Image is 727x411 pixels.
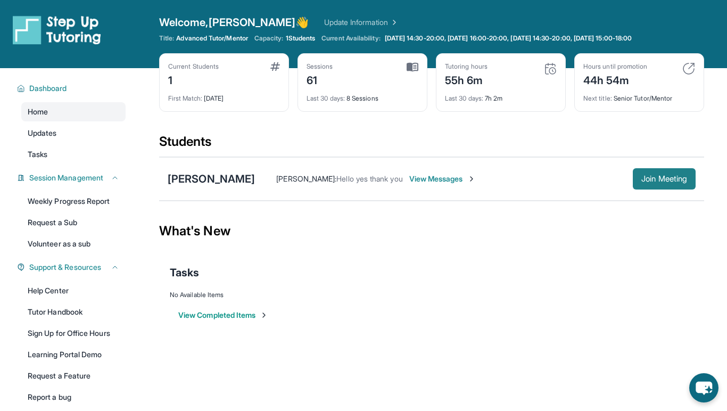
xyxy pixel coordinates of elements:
div: Students [159,133,704,157]
span: 1 Students [286,34,316,43]
span: Tasks [28,149,47,160]
div: 8 Sessions [307,88,418,103]
span: Home [28,106,48,117]
span: [DATE] 14:30-20:00, [DATE] 16:00-20:00, [DATE] 14:30-20:00, [DATE] 15:00-18:00 [385,34,632,43]
button: Support & Resources [25,262,119,273]
span: Session Management [29,172,103,183]
button: Session Management [25,172,119,183]
span: Current Availability: [321,34,380,43]
a: Update Information [324,17,399,28]
div: What's New [159,208,704,254]
button: chat-button [689,373,718,402]
a: Updates [21,124,126,143]
span: View Messages [409,174,476,184]
div: 44h 54m [583,71,647,88]
a: [DATE] 14:30-20:00, [DATE] 16:00-20:00, [DATE] 14:30-20:00, [DATE] 15:00-18:00 [383,34,634,43]
span: [PERSON_NAME] : [276,174,336,183]
span: Hello yes thank you [336,174,402,183]
div: Tutoring hours [445,62,488,71]
div: [DATE] [168,88,280,103]
div: 7h 2m [445,88,557,103]
span: Advanced Tutor/Mentor [176,34,247,43]
span: First Match : [168,94,202,102]
img: Chevron Right [388,17,399,28]
div: Sessions [307,62,333,71]
button: Join Meeting [633,168,696,190]
a: Tutor Handbook [21,302,126,322]
span: Last 30 days : [445,94,483,102]
div: [PERSON_NAME] [168,171,255,186]
a: Volunteer as a sub [21,234,126,253]
span: Updates [28,128,57,138]
img: card [682,62,695,75]
button: Dashboard [25,83,119,94]
div: Hours until promotion [583,62,647,71]
div: Current Students [168,62,219,71]
div: No Available Items [170,291,693,299]
div: Senior Tutor/Mentor [583,88,695,103]
img: Chevron-Right [467,175,476,183]
a: Help Center [21,281,126,300]
div: 1 [168,71,219,88]
a: Tasks [21,145,126,164]
a: Weekly Progress Report [21,192,126,211]
span: Join Meeting [641,176,687,182]
span: Capacity: [254,34,284,43]
a: Request a Sub [21,213,126,232]
img: card [544,62,557,75]
span: Last 30 days : [307,94,345,102]
div: 55h 6m [445,71,488,88]
span: Tasks [170,265,199,280]
div: 61 [307,71,333,88]
button: View Completed Items [178,310,268,320]
img: card [407,62,418,72]
span: Welcome, [PERSON_NAME] 👋 [159,15,309,30]
a: Sign Up for Office Hours [21,324,126,343]
a: Request a Feature [21,366,126,385]
span: Dashboard [29,83,67,94]
a: Learning Portal Demo [21,345,126,364]
a: Report a bug [21,388,126,407]
span: Title: [159,34,174,43]
img: logo [13,15,101,45]
span: Support & Resources [29,262,101,273]
img: card [270,62,280,71]
span: Next title : [583,94,612,102]
a: Home [21,102,126,121]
